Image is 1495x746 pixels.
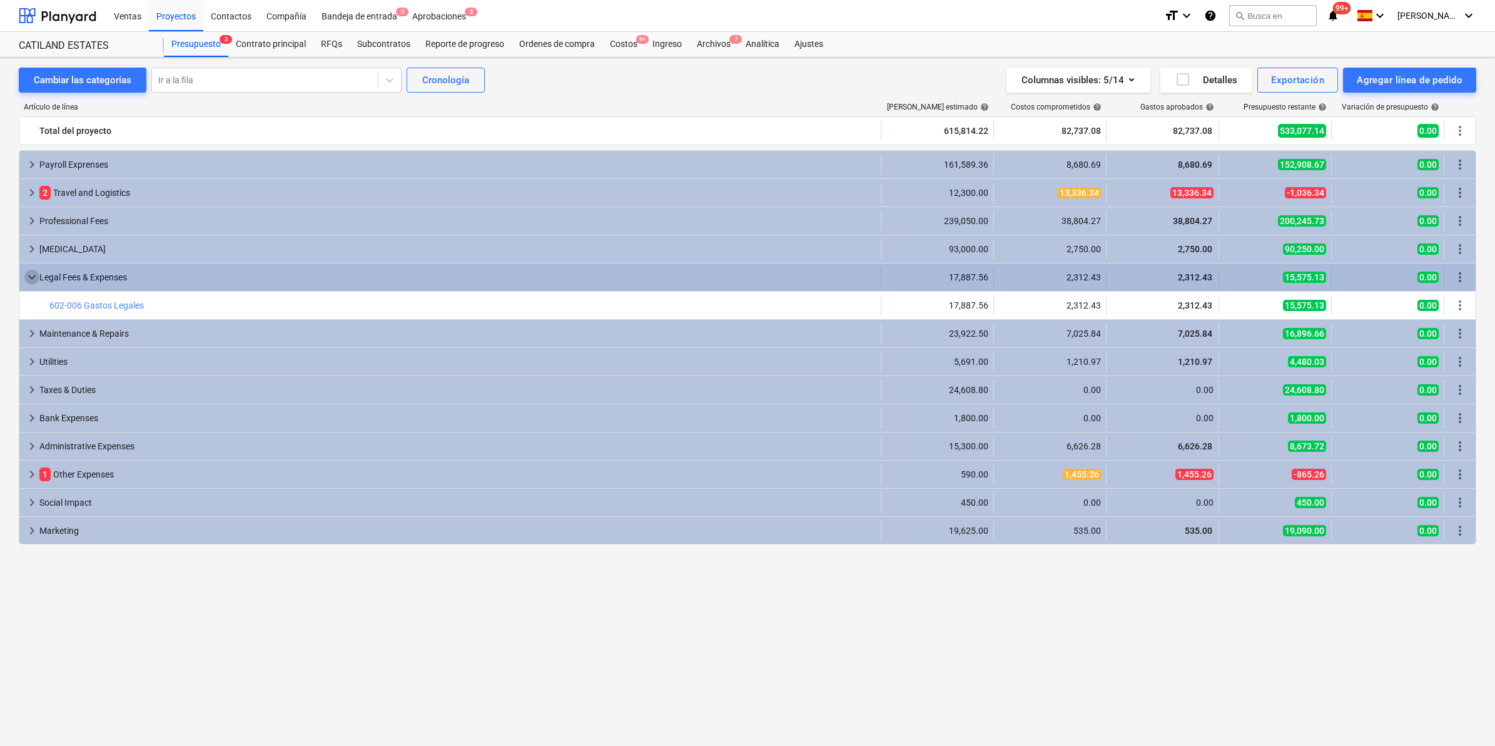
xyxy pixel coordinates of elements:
button: Exportación [1257,68,1338,93]
span: keyboard_arrow_right [24,354,39,369]
a: 602-006 Gastos Legales [49,300,144,310]
span: 0.00 [1417,525,1439,536]
span: keyboard_arrow_right [24,326,39,341]
span: 1,800.00 [1288,412,1326,424]
div: Marketing [39,521,876,541]
span: 13,336.34 [1170,187,1214,198]
span: 2,312.43 [1177,272,1214,282]
div: Archivos [689,32,738,57]
div: 2,312.43 [999,300,1101,310]
span: 0.00 [1417,243,1439,255]
span: keyboard_arrow_right [24,157,39,172]
i: Base de conocimientos [1204,8,1217,23]
span: 4,480.03 [1288,356,1326,367]
div: Administrative Expenses [39,436,876,456]
div: 161,589.36 [886,160,988,170]
i: notifications [1327,8,1339,23]
span: 0.00 [1417,384,1439,396]
span: Mas acciones [1452,157,1467,172]
span: help [1315,103,1327,111]
div: Analítica [738,32,787,57]
div: 8,680.69 [999,160,1101,170]
div: Social Impact [39,493,876,513]
span: 0.00 [1417,300,1439,311]
span: search [1235,11,1245,21]
div: 0.00 [999,413,1101,423]
div: Ordenes de compra [512,32,602,57]
span: 0.00 [1417,441,1439,452]
div: Utilities [39,352,876,372]
div: 615,814.22 [886,121,988,141]
span: 0.00 [1417,469,1439,480]
div: Professional Fees [39,211,876,231]
div: 17,887.56 [886,272,988,282]
span: 152,908.67 [1278,159,1326,170]
div: Detalles [1175,72,1237,88]
span: 533,077.14 [1278,124,1326,138]
span: 38,804.27 [1172,216,1214,226]
span: 7 [729,35,742,44]
div: 93,000.00 [886,244,988,254]
div: 19,625.00 [886,526,988,536]
span: 535.00 [1183,526,1214,536]
div: [MEDICAL_DATA] [39,239,876,259]
a: Ingreso [645,32,689,57]
span: Mas acciones [1452,185,1467,200]
div: Presupuesto [164,32,228,57]
span: Mas acciones [1452,439,1467,454]
span: Mas acciones [1452,382,1467,397]
span: Mas acciones [1452,326,1467,341]
div: RFQs [313,32,350,57]
div: 590.00 [886,469,988,479]
span: help [978,103,989,111]
span: 3 [396,8,408,16]
span: keyboard_arrow_right [24,467,39,482]
span: Mas acciones [1452,213,1467,228]
span: keyboard_arrow_right [24,382,39,397]
span: keyboard_arrow_right [24,495,39,510]
span: keyboard_arrow_right [24,242,39,257]
div: CATILAND ESTATES [19,39,149,53]
a: Contrato principal [228,32,313,57]
span: Mas acciones [1452,467,1467,482]
span: Mas acciones [1452,298,1467,313]
div: 0.00 [999,498,1101,508]
span: help [1090,103,1102,111]
div: 535.00 [999,526,1101,536]
span: -1,036.34 [1285,187,1326,198]
div: Costos comprometidos [1011,103,1102,111]
span: 9+ [636,35,649,44]
div: Other Expenses [39,464,876,484]
span: Mas acciones [1452,270,1467,285]
div: 24,608.80 [886,385,988,395]
span: help [1428,103,1439,111]
div: Cambiar las categorías [34,72,131,88]
span: 16,896.66 [1283,328,1326,339]
button: Cambiar las categorías [19,68,146,93]
div: 6,626.28 [999,441,1101,451]
button: Agregar línea de pedido [1343,68,1476,93]
a: Reporte de progreso [418,32,512,57]
div: Variación de presupuesto [1342,103,1439,111]
span: Mas acciones [1452,411,1467,426]
i: keyboard_arrow_down [1179,8,1194,23]
span: 24,608.80 [1283,384,1326,396]
span: 82,737.08 [1172,125,1214,137]
span: 3 [220,35,232,44]
div: Taxes & Duties [39,380,876,400]
span: 0.00 [1417,187,1439,198]
span: 6,626.28 [1177,441,1214,451]
div: 2,312.43 [999,272,1101,282]
span: 99+ [1333,2,1351,14]
span: Mas acciones [1452,242,1467,257]
a: Costos9+ [602,32,645,57]
span: 0.00 [1417,412,1439,424]
span: 90,250.00 [1283,243,1326,255]
div: Ajustes [787,32,831,57]
div: 12,300.00 [886,188,988,198]
span: 0.00 [1417,497,1439,508]
span: 7,025.84 [1177,329,1214,339]
a: Presupuesto3 [164,32,228,57]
